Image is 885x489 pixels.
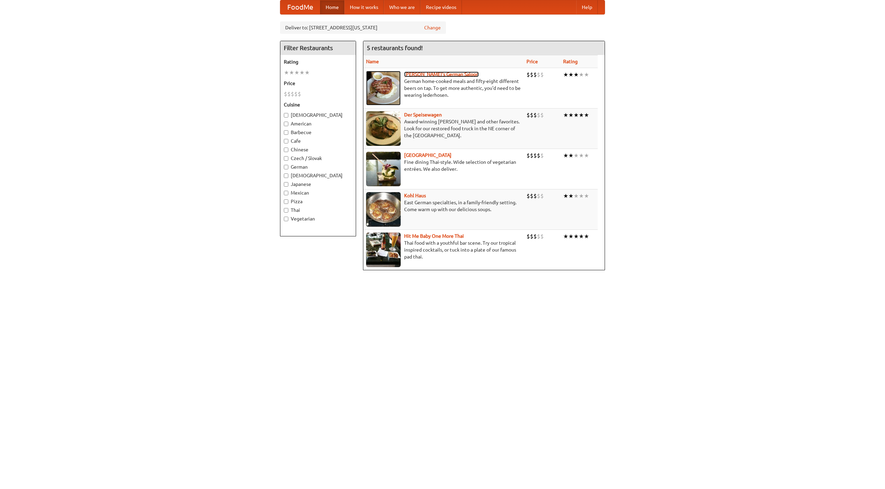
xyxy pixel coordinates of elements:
label: Czech / Slovak [284,155,352,162]
li: $ [540,152,544,159]
input: [DEMOGRAPHIC_DATA] [284,173,288,178]
li: $ [533,192,537,200]
li: ★ [579,111,584,119]
li: $ [530,111,533,119]
label: Thai [284,207,352,214]
li: ★ [574,233,579,240]
a: Name [366,59,379,64]
h5: Cuisine [284,101,352,108]
li: ★ [574,192,579,200]
li: $ [530,192,533,200]
li: $ [533,233,537,240]
input: Mexican [284,191,288,195]
input: Pizza [284,199,288,204]
li: ★ [289,69,294,76]
a: Home [320,0,344,14]
li: ★ [563,152,568,159]
img: speisewagen.jpg [366,111,401,146]
li: $ [527,233,530,240]
input: Barbecue [284,130,288,135]
div: Deliver to: [STREET_ADDRESS][US_STATE] [280,21,446,34]
li: ★ [305,69,310,76]
a: [PERSON_NAME]'s German Saloon [404,72,479,77]
input: German [284,165,288,169]
a: Kohl Haus [404,193,426,198]
input: Vegetarian [284,217,288,221]
li: ★ [284,69,289,76]
b: Der Speisewagen [404,112,442,117]
li: ★ [299,69,305,76]
li: ★ [584,233,589,240]
p: Thai food with a youthful bar scene. Try our tropical inspired cocktails, or tuck into a plate of... [366,239,521,260]
input: Chinese [284,148,288,152]
a: FoodMe [280,0,320,14]
li: $ [294,90,298,98]
li: $ [533,111,537,119]
a: [GEOGRAPHIC_DATA] [404,152,451,158]
img: esthers.jpg [366,71,401,105]
li: ★ [579,192,584,200]
a: Hit Me Baby One More Thai [404,233,464,239]
a: Rating [563,59,578,64]
li: $ [287,90,291,98]
li: $ [540,71,544,78]
a: Help [576,0,598,14]
li: ★ [563,192,568,200]
input: American [284,122,288,126]
ng-pluralize: 5 restaurants found! [367,45,423,51]
label: [DEMOGRAPHIC_DATA] [284,172,352,179]
label: Cafe [284,138,352,144]
li: $ [530,233,533,240]
li: $ [527,192,530,200]
label: American [284,120,352,127]
li: $ [527,152,530,159]
img: kohlhaus.jpg [366,192,401,227]
li: ★ [574,111,579,119]
li: ★ [568,152,574,159]
li: $ [530,71,533,78]
li: $ [537,152,540,159]
li: ★ [584,192,589,200]
li: ★ [563,111,568,119]
li: ★ [568,111,574,119]
li: ★ [584,111,589,119]
a: How it works [344,0,384,14]
li: $ [540,233,544,240]
li: $ [291,90,294,98]
input: Cafe [284,139,288,143]
li: ★ [574,71,579,78]
li: $ [284,90,287,98]
img: babythai.jpg [366,233,401,267]
li: $ [533,152,537,159]
a: Change [424,24,441,31]
input: Japanese [284,182,288,187]
label: German [284,163,352,170]
li: $ [530,152,533,159]
li: ★ [579,71,584,78]
li: ★ [579,152,584,159]
li: $ [540,192,544,200]
li: ★ [584,71,589,78]
label: [DEMOGRAPHIC_DATA] [284,112,352,119]
li: $ [537,233,540,240]
a: Recipe videos [420,0,462,14]
p: East German specialties, in a family-friendly setting. Come warm up with our delicious soups. [366,199,521,213]
li: $ [537,111,540,119]
li: $ [527,71,530,78]
li: $ [527,111,530,119]
li: $ [540,111,544,119]
li: ★ [294,69,299,76]
a: Price [527,59,538,64]
input: [DEMOGRAPHIC_DATA] [284,113,288,117]
li: ★ [574,152,579,159]
li: $ [537,192,540,200]
p: Award-winning [PERSON_NAME] and other favorites. Look for our restored food truck in the NE corne... [366,118,521,139]
li: ★ [563,233,568,240]
h5: Price [284,80,352,87]
li: ★ [568,192,574,200]
label: Barbecue [284,129,352,136]
li: ★ [584,152,589,159]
